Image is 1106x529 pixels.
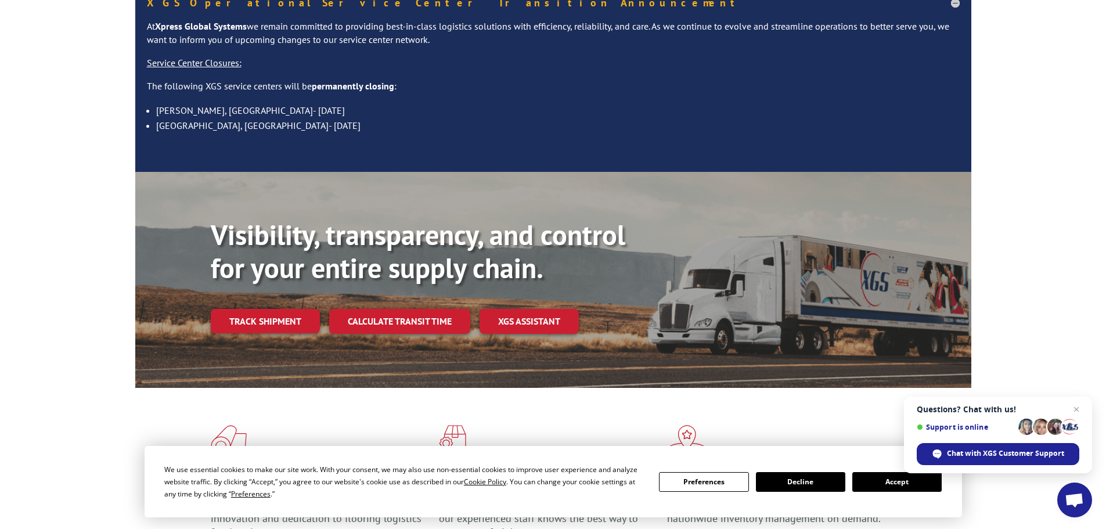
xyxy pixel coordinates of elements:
[211,425,247,455] img: xgs-icon-total-supply-chain-intelligence-red
[756,472,845,492] button: Decline
[852,472,942,492] button: Accept
[659,472,748,492] button: Preferences
[156,118,960,133] li: [GEOGRAPHIC_DATA], [GEOGRAPHIC_DATA]- [DATE]
[147,20,960,57] p: At we remain committed to providing best-in-class logistics solutions with efficiency, reliabilit...
[147,80,960,103] p: The following XGS service centers will be :
[329,309,470,334] a: Calculate transit time
[156,103,960,118] li: [PERSON_NAME], [GEOGRAPHIC_DATA]- [DATE]
[312,80,394,92] strong: permanently closing
[917,423,1014,431] span: Support is online
[1057,483,1092,517] a: Open chat
[145,446,962,517] div: Cookie Consent Prompt
[947,448,1064,459] span: Chat with XGS Customer Support
[155,20,247,32] strong: Xpress Global Systems
[211,309,320,333] a: Track shipment
[164,463,645,500] div: We use essential cookies to make our site work. With your consent, we may also use non-essential ...
[464,477,506,487] span: Cookie Policy
[231,489,271,499] span: Preferences
[917,405,1079,414] span: Questions? Chat with us!
[667,425,707,455] img: xgs-icon-flagship-distribution-model-red
[147,57,242,69] u: Service Center Closures:
[917,443,1079,465] span: Chat with XGS Customer Support
[439,425,466,455] img: xgs-icon-focused-on-flooring-red
[480,309,579,334] a: XGS ASSISTANT
[211,217,625,286] b: Visibility, transparency, and control for your entire supply chain.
